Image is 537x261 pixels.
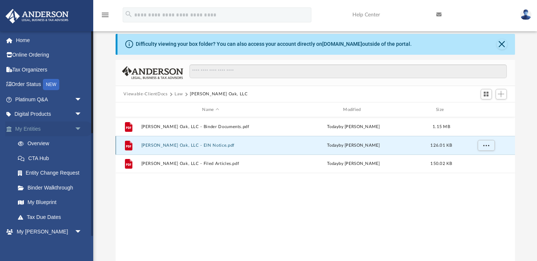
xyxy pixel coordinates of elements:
[101,14,110,19] a: menu
[433,125,450,129] span: 1.15 MB
[10,136,93,151] a: Overview
[190,91,248,98] button: [PERSON_NAME] Oak, LLC
[75,92,89,107] span: arrow_drop_down
[284,160,423,167] div: by [PERSON_NAME]
[430,143,452,147] span: 126.01 KB
[496,89,507,99] button: Add
[322,41,362,47] a: [DOMAIN_NAME]
[175,91,183,98] button: Law
[520,9,531,20] img: User Pic
[3,9,71,23] img: Anderson Advisors Platinum Portal
[10,180,93,195] a: Binder Walkthrough
[141,143,280,148] button: [PERSON_NAME] Oak, LLC - EIN Notice.pdf
[426,106,456,113] div: Size
[189,64,506,79] input: Search files and folders
[141,106,280,113] div: Name
[5,225,89,248] a: My [PERSON_NAME] Teamarrow_drop_down
[477,140,494,151] button: More options
[10,166,93,181] a: Entity Change Request
[43,79,59,90] div: NEW
[481,89,492,99] button: Switch to Grid View
[101,10,110,19] i: menu
[327,162,339,166] span: today
[497,39,507,50] button: Close
[75,121,89,137] span: arrow_drop_down
[119,106,137,113] div: id
[283,106,423,113] div: Modified
[5,33,93,48] a: Home
[75,107,89,122] span: arrow_drop_down
[284,124,423,130] div: by [PERSON_NAME]
[123,91,167,98] button: Viewable-ClientDocs
[327,143,339,147] span: today
[430,162,452,166] span: 150.02 KB
[5,92,93,107] a: Platinum Q&Aarrow_drop_down
[141,124,280,129] button: [PERSON_NAME] Oak, LLC - Binder Documents.pdf
[10,210,93,225] a: Tax Due Dates
[5,107,93,122] a: Digital Productsarrow_drop_down
[5,77,93,92] a: Order StatusNEW
[5,121,93,136] a: My Entitiesarrow_drop_down
[327,125,339,129] span: today
[459,106,512,113] div: id
[5,48,93,63] a: Online Ordering
[136,40,412,48] div: Difficulty viewing your box folder? You can also access your account directly on outside of the p...
[284,142,423,149] div: by [PERSON_NAME]
[141,162,280,166] button: [PERSON_NAME] Oak, LLC - Filed Articles.pdf
[10,195,89,210] a: My Blueprint
[5,62,93,77] a: Tax Organizers
[75,225,89,240] span: arrow_drop_down
[10,151,93,166] a: CTA Hub
[125,10,133,18] i: search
